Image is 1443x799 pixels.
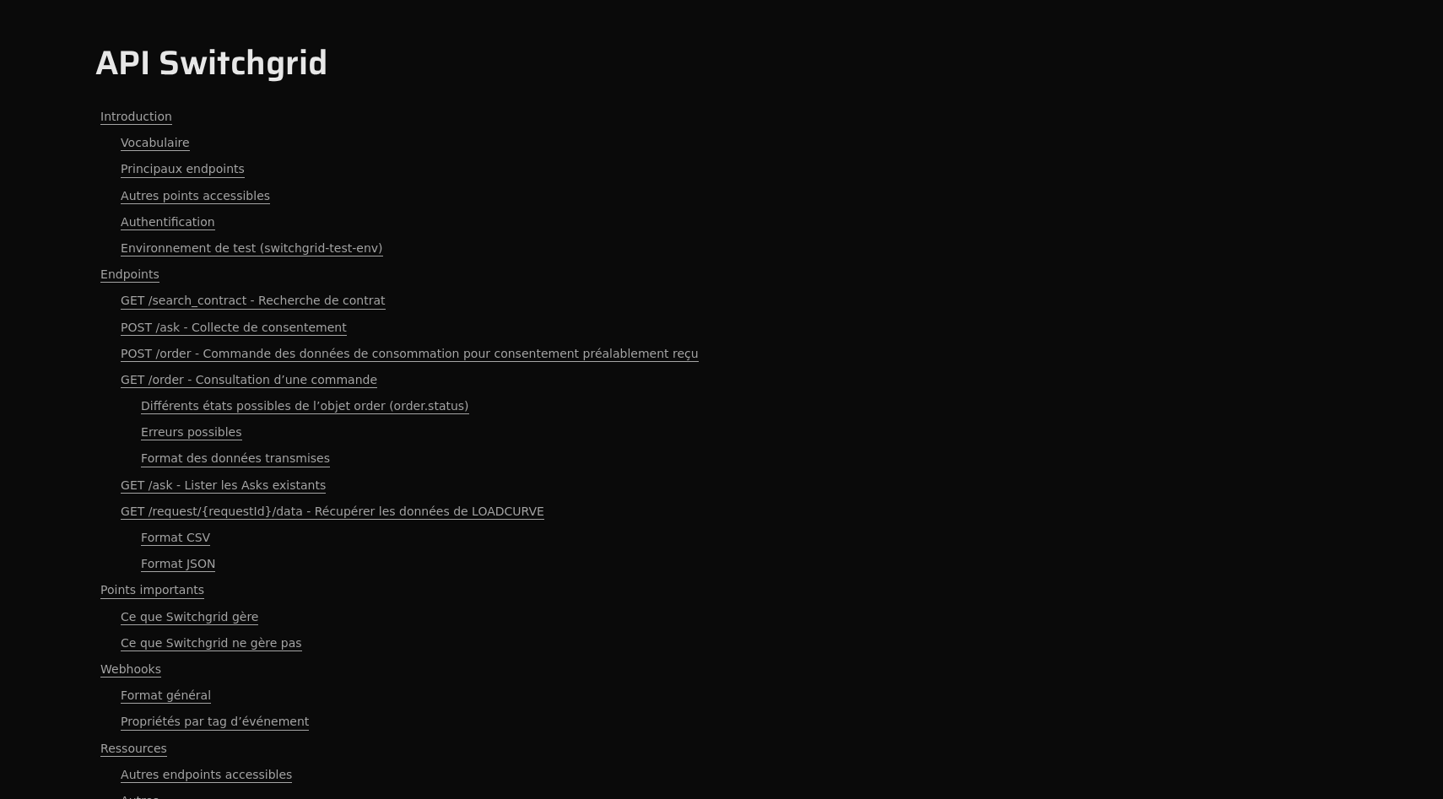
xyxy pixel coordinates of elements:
span: GET /request/{requestId}/data - Récupérer les données de LOADCURVE [121,504,544,520]
span: Autres endpoints accessibles [121,767,292,783]
a: GET /ask - Lister les Asks existants [95,472,1348,499]
a: Principaux endpoints [95,156,1348,182]
span: Différents états possibles de l’objet order (order.status) [141,398,468,414]
span: Endpoints [100,267,159,283]
a: Authentification [95,209,1348,235]
a: Format JSON [95,551,1348,577]
span: GET /order - Consultation d’une commande [121,372,377,388]
a: GET /request/{requestId}/data - Récupérer les données de LOADCURVE [95,499,1348,525]
a: Ressources [95,736,1348,762]
a: Environnement de test (switchgrid-test-env) [95,235,1348,262]
a: GET /search_contract - Recherche de contrat [95,288,1348,314]
a: GET /order - Consultation d’une commande [95,367,1348,393]
a: Format général [95,683,1348,709]
a: Webhooks [95,656,1348,683]
span: Format général [121,688,211,704]
span: Autres points accessibles [121,188,270,204]
span: Erreurs possibles [141,424,241,440]
a: POST /ask - Collecte de consentement [95,315,1348,341]
a: Erreurs possibles [95,419,1348,445]
a: Endpoints [95,262,1348,288]
a: Introduction [95,104,1348,130]
a: Propriétés par tag d’événement [95,709,1348,735]
span: Vocabulaire [121,135,190,151]
span: Authentification [121,214,215,230]
span: Points importants [100,582,204,598]
span: Format JSON [141,556,215,572]
a: Autres points accessibles [95,183,1348,209]
span: Webhooks [100,661,161,678]
span: Propriétés par tag d’événement [121,714,309,730]
a: Vocabulaire [95,130,1348,156]
a: Points importants [95,577,1348,603]
a: POST /order - Commande des données de consommation pour consentement préalablement reçu [95,341,1348,367]
a: Différents états possibles de l’objet order (order.status) [95,393,1348,419]
span: GET /ask - Lister les Asks existants [121,478,326,494]
span: Environnement de test (switchgrid-test-env) [121,240,382,256]
a: Format des données transmises [95,445,1348,472]
span: Principaux endpoints [121,161,245,177]
a: Format CSV [95,525,1348,551]
span: Format CSV [141,530,210,546]
a: Ce que Switchgrid gère [95,604,1348,630]
span: POST /order - Commande des données de consommation pour consentement préalablement reçu [121,346,699,362]
span: Ce que Switchgrid gère [121,609,258,625]
span: GET /search_contract - Recherche de contrat [121,293,385,309]
span: POST /ask - Collecte de consentement [121,320,347,336]
a: Autres endpoints accessibles [95,762,1348,788]
span: Introduction [100,109,172,125]
a: Ce que Switchgrid ne gère pas [95,630,1348,656]
h1: API Switchgrid [95,43,1348,84]
span: Format des données transmises [141,451,330,467]
span: Ressources [100,741,167,757]
span: Ce que Switchgrid ne gère pas [121,635,302,651]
